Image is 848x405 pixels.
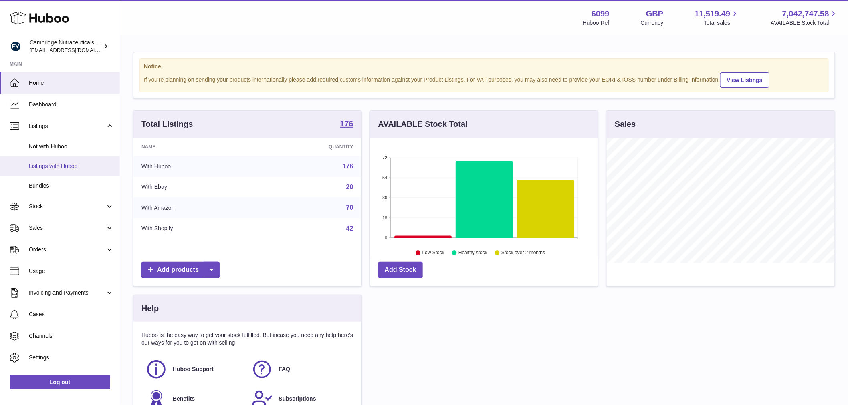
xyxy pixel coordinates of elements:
[29,224,105,232] span: Sales
[133,138,258,156] th: Name
[29,202,105,210] span: Stock
[343,163,353,170] a: 176
[346,225,353,232] a: 42
[173,395,195,403] span: Benefits
[133,177,258,198] td: With Ebay
[133,197,258,218] td: With Amazon
[29,332,114,340] span: Channels
[346,204,353,211] a: 70
[378,262,423,278] a: Add Stock
[583,19,610,27] div: Huboo Ref
[29,182,114,190] span: Bundles
[144,71,824,88] div: If you're planning on sending your products internationally please add required customs informati...
[385,235,387,240] text: 0
[10,40,22,52] img: huboo@camnutra.com
[382,175,387,180] text: 54
[615,119,636,130] h3: Sales
[144,63,824,70] strong: Notice
[782,8,829,19] span: 7,042,747.58
[141,303,159,314] h3: Help
[258,138,361,156] th: Quantity
[340,120,353,128] strong: 176
[501,250,545,256] text: Stock over 2 months
[704,19,739,27] span: Total sales
[133,156,258,177] td: With Huboo
[29,162,114,170] span: Listings with Huboo
[458,250,488,256] text: Healthy stock
[29,246,105,253] span: Orders
[340,120,353,129] a: 176
[29,122,105,130] span: Listings
[771,19,838,27] span: AVAILABLE Stock Total
[279,365,290,373] span: FAQ
[382,195,387,200] text: 36
[173,365,214,373] span: Huboo Support
[592,8,610,19] strong: 6099
[29,101,114,108] span: Dashboard
[29,79,114,87] span: Home
[30,39,102,54] div: Cambridge Nutraceuticals Ltd
[141,262,220,278] a: Add products
[30,47,118,53] span: [EMAIL_ADDRESS][DOMAIN_NAME]
[695,8,730,19] span: 11,519.49
[641,19,664,27] div: Currency
[10,375,110,389] a: Log out
[29,289,105,297] span: Invoicing and Payments
[382,155,387,160] text: 72
[279,395,316,403] span: Subscriptions
[29,311,114,318] span: Cases
[29,354,114,361] span: Settings
[29,267,114,275] span: Usage
[141,331,353,347] p: Huboo is the easy way to get your stock fulfilled. But incase you need any help here's our ways f...
[141,119,193,130] h3: Total Listings
[695,8,739,27] a: 11,519.49 Total sales
[771,8,838,27] a: 7,042,747.58 AVAILABLE Stock Total
[145,359,243,380] a: Huboo Support
[251,359,349,380] a: FAQ
[422,250,445,256] text: Low Stock
[720,72,769,88] a: View Listings
[29,143,114,150] span: Not with Huboo
[133,218,258,239] td: With Shopify
[646,8,663,19] strong: GBP
[378,119,468,130] h3: AVAILABLE Stock Total
[346,184,353,190] a: 20
[382,215,387,220] text: 18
